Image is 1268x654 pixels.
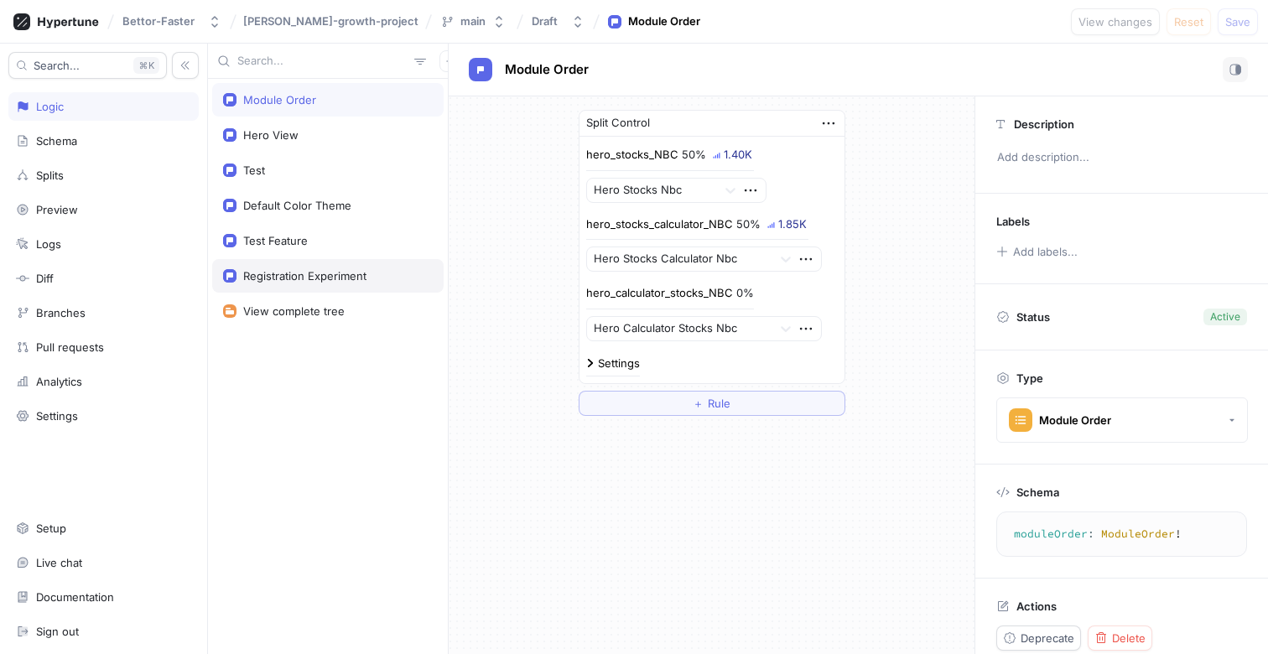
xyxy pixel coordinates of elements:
span: Reset [1174,17,1203,27]
button: Add labels... [990,241,1083,262]
span: Save [1225,17,1250,27]
span: Search... [34,60,80,70]
div: Settings [36,409,78,423]
p: Status [1016,305,1050,329]
div: Schema [36,134,77,148]
div: Pull requests [36,340,104,354]
div: Settings [598,358,640,369]
div: Logs [36,237,61,251]
div: K [133,57,159,74]
div: Bettor-Faster [122,14,195,29]
p: Add description... [990,143,1254,172]
div: Branches [36,306,86,319]
a: Documentation [8,583,199,611]
div: Analytics [36,375,82,388]
button: Draft [525,8,591,35]
span: ＋ [693,398,704,408]
div: Draft [532,14,558,29]
div: Logic [36,100,64,113]
div: Active [1210,309,1240,324]
div: Split Control [586,115,650,132]
p: Type [1016,371,1043,385]
div: Setup [36,522,66,535]
div: 50% [736,219,761,230]
div: Splits [36,169,64,182]
div: Hero View [243,128,299,142]
button: Reset [1167,8,1211,35]
div: 1.40K [724,149,752,160]
button: View changes [1071,8,1160,35]
div: main [460,14,486,29]
div: Test [243,163,265,177]
div: Sign out [36,625,79,638]
button: ＋Rule [579,391,845,416]
span: Deprecate [1021,633,1074,643]
span: Rule [708,398,730,408]
textarea: moduleOrder: ModuleOrder! [1004,519,1239,549]
p: Actions [1016,599,1057,613]
div: Documentation [36,590,114,604]
p: hero_stocks_calculator_NBC [586,216,733,233]
div: Registration Experiment [243,269,366,283]
button: Search...K [8,52,167,79]
div: Module Order [243,93,316,106]
button: Bettor-Faster [116,8,228,35]
div: 1.85K [778,219,807,230]
div: Test Feature [243,234,308,247]
button: Delete [1088,625,1152,651]
div: 0% [736,288,754,298]
button: Save [1218,8,1258,35]
div: 50% [682,149,706,160]
p: Labels [996,215,1030,228]
input: Search... [237,53,408,70]
p: Description [1014,117,1074,131]
span: Delete [1112,633,1146,643]
button: main [434,8,512,35]
button: Deprecate [996,625,1081,651]
div: View complete tree [243,304,345,318]
div: Preview [36,203,78,216]
span: Module Order [505,63,589,76]
button: Module Order [996,397,1248,443]
div: Module Order [628,13,700,30]
p: hero_stocks_NBC [586,147,678,163]
div: Default Color Theme [243,199,351,212]
div: Live chat [36,556,82,569]
span: View changes [1078,17,1152,27]
div: Module Order [1039,413,1111,428]
p: hero_calculator_stocks_NBC [586,285,733,302]
p: Schema [1016,485,1059,499]
span: [PERSON_NAME]-growth-project [243,15,418,27]
div: Diff [36,272,54,285]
